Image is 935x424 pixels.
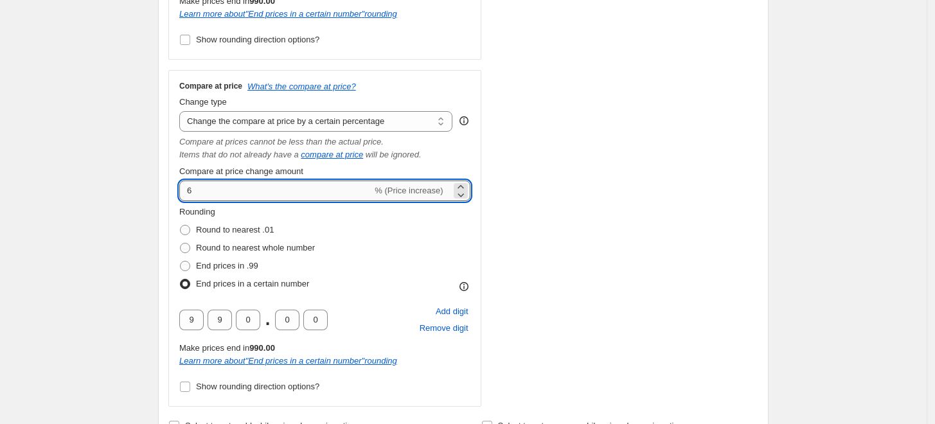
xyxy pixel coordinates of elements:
button: compare at price [301,150,363,159]
h3: Compare at price [179,81,242,91]
b: 990.00 [249,343,275,353]
div: help [458,114,470,127]
input: ﹡ [275,310,299,330]
span: Compare at price change amount [179,166,303,176]
a: Learn more about"End prices in a certain number"rounding [179,356,397,366]
span: Change type [179,97,227,107]
i: Items that do not already have a [179,150,299,159]
input: ﹡ [303,310,328,330]
button: Remove placeholder [418,320,470,337]
span: Make prices end in [179,343,275,353]
span: Show rounding direction options? [196,382,319,391]
span: . [264,310,271,330]
span: End prices in .99 [196,261,258,270]
i: Learn more about " End prices in a certain number " rounding [179,9,397,19]
input: ﹡ [208,310,232,330]
span: Round to nearest .01 [196,225,274,234]
i: Compare at prices cannot be less than the actual price. [179,137,384,146]
input: -15 [179,181,372,201]
input: ﹡ [179,310,204,330]
span: End prices in a certain number [196,279,309,288]
button: Add placeholder [434,303,470,320]
span: % (Price increase) [375,186,443,195]
span: Show rounding direction options? [196,35,319,44]
button: What's the compare at price? [247,82,356,91]
input: ﹡ [236,310,260,330]
span: Round to nearest whole number [196,243,315,252]
span: Add digit [436,305,468,318]
a: Learn more about"End prices in a certain number"rounding [179,9,397,19]
span: Remove digit [420,322,468,335]
i: will be ignored. [366,150,422,159]
span: Rounding [179,207,215,216]
i: Learn more about " End prices in a certain number " rounding [179,356,397,366]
